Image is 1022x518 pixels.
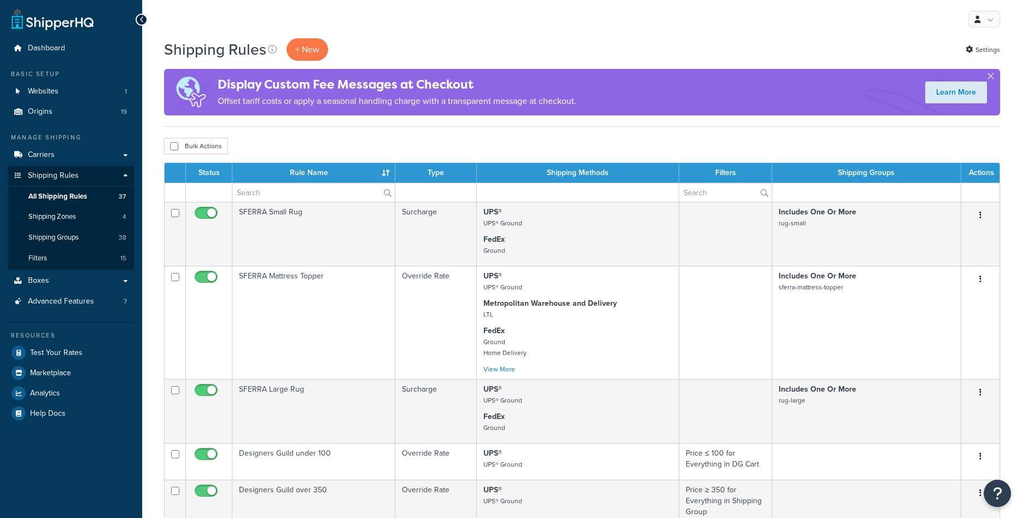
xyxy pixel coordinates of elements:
[30,389,60,398] span: Analytics
[483,447,502,459] strong: UPS®
[30,409,66,418] span: Help Docs
[122,212,126,222] span: 4
[483,218,522,228] small: UPS® Ground
[483,423,505,433] small: Ground
[477,163,680,183] th: Shipping Methods
[186,163,232,183] th: Status
[679,183,772,202] input: Search
[232,266,395,379] td: SFERRA Mattress Topper
[779,383,856,395] strong: Includes One Or More
[779,395,805,405] small: rug-large
[8,331,134,340] div: Resources
[483,484,502,496] strong: UPS®
[779,282,843,292] small: sferra-mattress-topper
[483,234,505,245] strong: FedEx
[8,404,134,423] a: Help Docs
[11,8,94,30] a: ShipperHQ Home
[218,94,576,109] p: Offset tariff costs or apply a seasonal handling charge with a transparent message at checkout.
[772,163,961,183] th: Shipping Groups
[28,276,49,286] span: Boxes
[8,69,134,79] div: Basic Setup
[8,248,134,269] a: Filters 15
[120,254,126,263] span: 15
[483,411,505,422] strong: FedEx
[483,282,522,292] small: UPS® Ground
[232,183,395,202] input: Search
[119,192,126,201] span: 37
[124,297,127,306] span: 7
[8,292,134,312] a: Advanced Features 7
[395,202,476,266] td: Surcharge
[8,102,134,122] a: Origins 19
[8,292,134,312] li: Advanced Features
[966,42,1000,57] a: Settings
[679,163,772,183] th: Filters
[483,325,505,336] strong: FedEx
[8,228,134,248] a: Shipping Groups 38
[8,102,134,122] li: Origins
[28,233,79,242] span: Shipping Groups
[483,496,522,506] small: UPS® Ground
[483,459,522,469] small: UPS® Ground
[779,206,856,218] strong: Includes One Or More
[8,383,134,403] a: Analytics
[483,310,493,319] small: LTL
[28,87,59,96] span: Websites
[232,379,395,443] td: SFERRA Large Rug
[218,75,576,94] h4: Display Custom Fee Messages at Checkout
[395,266,476,379] td: Override Rate
[483,298,617,309] strong: Metropolitan Warehouse and Delivery
[395,163,476,183] th: Type
[164,69,218,115] img: duties-banner-06bc72dcb5fe05cb3f9472aba00be2ae8eb53ab6f0d8bb03d382ba314ac3c341.png
[779,218,806,228] small: rug-small
[8,207,134,227] li: Shipping Zones
[8,38,134,59] a: Dashboard
[121,107,127,117] span: 19
[28,150,55,160] span: Carriers
[8,187,134,207] a: All Shipping Rules 37
[483,337,527,358] small: Ground Home Delivery
[8,248,134,269] li: Filters
[984,480,1011,507] button: Open Resource Center
[28,171,79,181] span: Shipping Rules
[28,107,52,117] span: Origins
[925,82,987,103] a: Learn More
[483,270,502,282] strong: UPS®
[8,207,134,227] a: Shipping Zones 4
[8,82,134,102] a: Websites 1
[232,202,395,266] td: SFERRA Small Rug
[28,44,65,53] span: Dashboard
[287,38,328,61] p: + New
[28,254,47,263] span: Filters
[8,363,134,383] a: Marketplace
[8,166,134,270] li: Shipping Rules
[28,212,76,222] span: Shipping Zones
[8,187,134,207] li: All Shipping Rules
[483,364,515,374] a: View More
[8,133,134,142] div: Manage Shipping
[483,246,505,255] small: Ground
[483,395,522,405] small: UPS® Ground
[232,443,395,480] td: Designers Guild under 100
[8,82,134,102] li: Websites
[8,145,134,165] a: Carriers
[30,369,71,378] span: Marketplace
[30,348,83,358] span: Test Your Rates
[679,443,772,480] td: Price ≤ 100 for Everything in DG Cart
[125,87,127,96] span: 1
[483,383,502,395] strong: UPS®
[961,163,1000,183] th: Actions
[8,343,134,363] a: Test Your Rates
[8,228,134,248] li: Shipping Groups
[483,206,502,218] strong: UPS®
[164,138,228,154] button: Bulk Actions
[395,379,476,443] td: Surcharge
[8,271,134,291] a: Boxes
[232,163,395,183] th: Rule Name : activate to sort column ascending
